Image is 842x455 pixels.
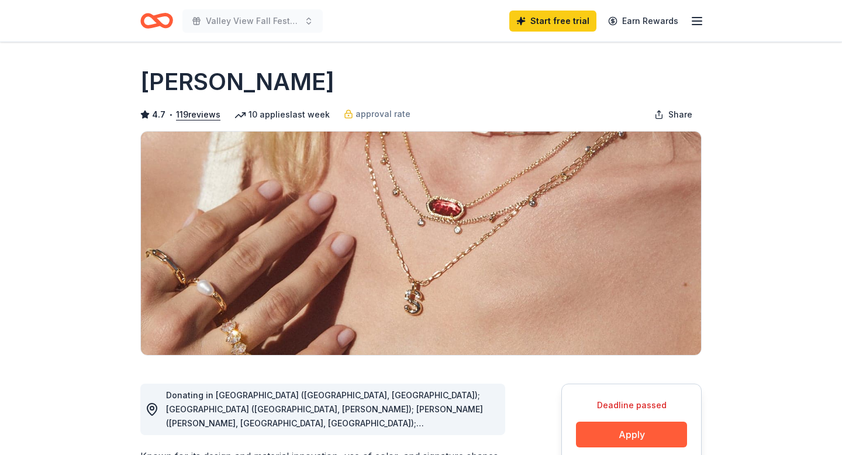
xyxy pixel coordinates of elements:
[140,7,173,35] a: Home
[344,107,410,121] a: approval rate
[206,14,299,28] span: Valley View Fall Fest and Silent Auction
[152,108,165,122] span: 4.7
[169,110,173,119] span: •
[234,108,330,122] div: 10 applies last week
[141,132,701,355] img: Image for Kendra Scott
[668,108,692,122] span: Share
[140,66,334,98] h1: [PERSON_NAME]
[576,398,687,412] div: Deadline passed
[576,422,687,447] button: Apply
[509,11,596,32] a: Start free trial
[645,103,702,126] button: Share
[176,108,220,122] button: 119reviews
[601,11,685,32] a: Earn Rewards
[356,107,410,121] span: approval rate
[182,9,323,33] button: Valley View Fall Fest and Silent Auction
